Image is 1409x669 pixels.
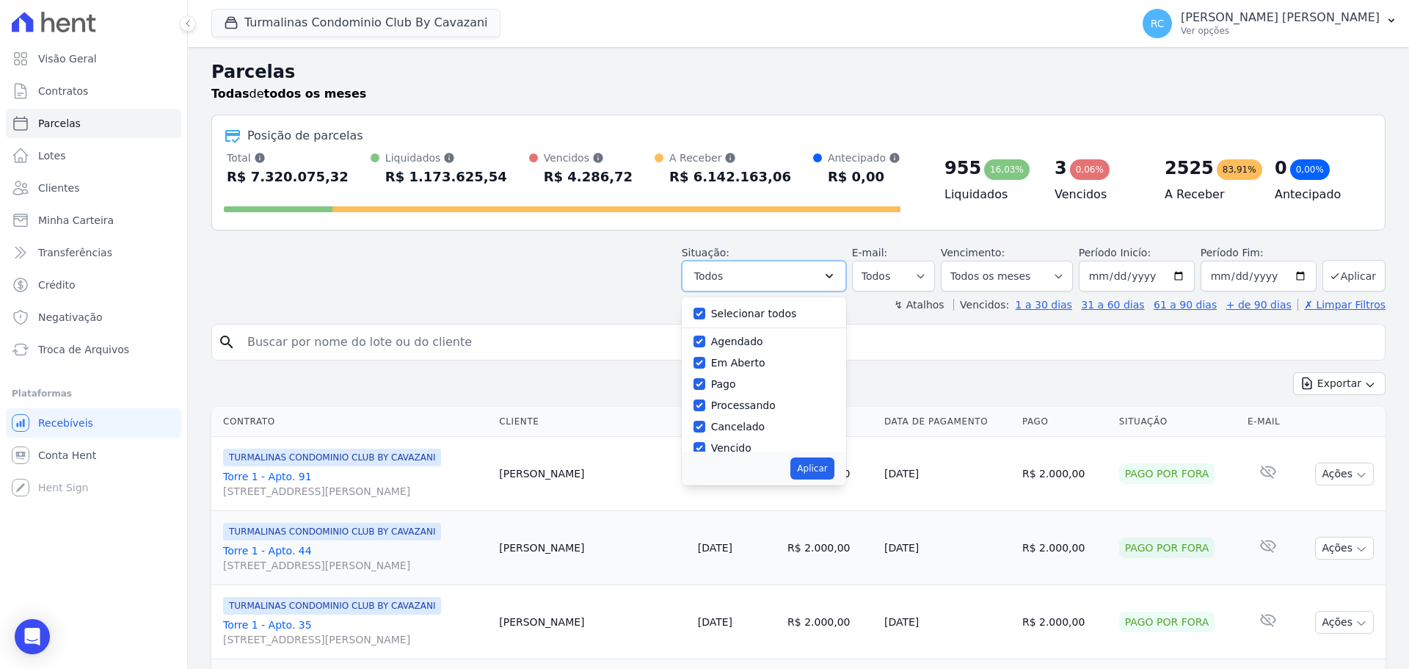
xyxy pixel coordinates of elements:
div: 3 [1055,156,1067,180]
label: Selecionar todos [711,308,797,319]
label: Em Aberto [711,357,765,369]
span: TURMALINAS CONDOMINIO CLUB BY CAVAZANI [223,449,441,466]
h4: A Receber [1165,186,1251,203]
button: Todos [682,261,846,292]
th: E-mail [1242,407,1295,437]
strong: Todas [211,87,250,101]
button: Ações [1315,463,1374,485]
button: Aplicar [790,458,834,480]
a: Contratos [6,76,181,106]
span: Conta Hent [38,448,96,463]
a: Recebíveis [6,408,181,438]
td: R$ 2.000,00 [782,511,878,585]
td: [PERSON_NAME] [493,437,691,511]
a: 61 a 90 dias [1154,299,1217,311]
th: Situação [1113,407,1242,437]
div: Open Intercom Messenger [15,619,50,654]
div: Pago por fora [1119,538,1215,558]
td: [PERSON_NAME] [493,511,691,585]
a: Lotes [6,141,181,170]
a: Conta Hent [6,441,181,470]
span: Parcelas [38,116,81,131]
div: 16,03% [984,159,1030,180]
a: 1 a 30 dias [1016,299,1072,311]
th: Cliente [493,407,691,437]
span: TURMALINAS CONDOMINIO CLUB BY CAVAZANI [223,523,441,540]
span: Negativação [38,310,103,325]
strong: todos os meses [264,87,367,101]
a: [DATE] [698,542,732,554]
a: Clientes [6,173,181,203]
a: + de 90 dias [1226,299,1292,311]
a: Transferências [6,238,181,267]
h2: Parcelas [211,59,1386,85]
a: Parcelas [6,109,181,138]
p: de [211,85,366,103]
label: Vencido [711,442,751,454]
span: Visão Geral [38,51,97,66]
div: R$ 6.142.163,06 [669,165,791,189]
span: TURMALINAS CONDOMINIO CLUB BY CAVAZANI [223,597,441,615]
p: Ver opções [1181,25,1380,37]
span: Transferências [38,245,112,260]
input: Buscar por nome do lote ou do cliente [239,328,1379,357]
td: [DATE] [878,511,1016,585]
h4: Vencidos [1055,186,1141,203]
a: [DATE] [698,616,732,628]
span: Lotes [38,148,66,163]
div: Pago por fora [1119,612,1215,632]
div: R$ 1.173.625,54 [385,165,507,189]
a: 31 a 60 dias [1081,299,1144,311]
a: Negativação [6,303,181,332]
label: E-mail: [852,247,888,258]
a: ✗ Limpar Filtros [1297,299,1386,311]
div: Plataformas [12,385,175,402]
div: Antecipado [828,151,900,165]
button: Ações [1315,537,1374,560]
div: R$ 4.286,72 [544,165,633,189]
span: RC [1151,18,1165,29]
label: Cancelado [711,421,765,433]
th: Data de Pagamento [878,407,1016,437]
a: Torre 1 - Apto. 44[STREET_ADDRESS][PERSON_NAME] [223,543,487,573]
th: Pago [1016,407,1113,437]
i: search [218,333,236,351]
label: Vencidos: [953,299,1009,311]
td: [DATE] [878,437,1016,511]
th: Contrato [211,407,493,437]
span: [STREET_ADDRESS][PERSON_NAME] [223,484,487,499]
label: Agendado [711,336,763,347]
div: A Receber [669,151,791,165]
span: Clientes [38,181,79,195]
div: Vencidos [544,151,633,165]
button: RC [PERSON_NAME] [PERSON_NAME] Ver opções [1131,3,1409,44]
h4: Liquidados [944,186,1031,203]
span: [STREET_ADDRESS][PERSON_NAME] [223,632,487,647]
a: Torre 1 - Apto. 91[STREET_ADDRESS][PERSON_NAME] [223,469,487,499]
h4: Antecipado [1275,186,1361,203]
div: R$ 0,00 [828,165,900,189]
div: 955 [944,156,981,180]
td: R$ 2.000,00 [1016,437,1113,511]
td: R$ 2.000,00 [782,585,878,659]
div: 0,06% [1070,159,1110,180]
a: Crédito [6,270,181,300]
div: 0,00% [1290,159,1330,180]
a: Troca de Arquivos [6,335,181,364]
td: R$ 2.000,00 [1016,585,1113,659]
span: Crédito [38,278,76,292]
span: Troca de Arquivos [38,342,129,357]
div: Total [227,151,349,165]
div: 0 [1275,156,1287,180]
td: R$ 2.000,00 [1016,511,1113,585]
label: Processando [711,399,776,411]
label: Pago [711,378,736,390]
button: Ações [1315,611,1374,634]
button: Aplicar [1322,260,1386,292]
a: Torre 1 - Apto. 35[STREET_ADDRESS][PERSON_NAME] [223,618,487,647]
div: 83,91% [1217,159,1262,180]
td: [DATE] [878,585,1016,659]
div: R$ 7.320.075,32 [227,165,349,189]
div: Posição de parcelas [247,127,363,145]
div: Liquidados [385,151,507,165]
